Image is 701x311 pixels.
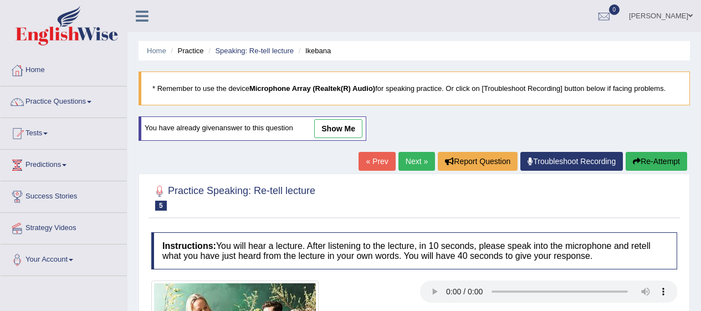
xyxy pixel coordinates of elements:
a: Your Account [1,244,127,272]
a: Success Stories [1,181,127,209]
a: Practice Questions [1,86,127,114]
a: Troubleshoot Recording [520,152,623,171]
b: Instructions: [162,241,216,251]
div: You have already given answer to this question [139,116,366,141]
h4: You will hear a lecture. After listening to the lecture, in 10 seconds, please speak into the mic... [151,232,677,269]
a: Home [1,55,127,83]
b: Microphone Array (Realtek(R) Audio) [249,84,375,93]
a: Tests [1,118,127,146]
button: Re-Attempt [626,152,687,171]
h2: Practice Speaking: Re-tell lecture [151,183,315,211]
a: Strategy Videos [1,213,127,241]
a: Predictions [1,150,127,177]
span: 5 [155,201,167,211]
a: show me [314,119,362,138]
a: Next » [398,152,435,171]
a: « Prev [359,152,395,171]
a: Home [147,47,166,55]
li: Practice [168,45,203,56]
blockquote: * Remember to use the device for speaking practice. Or click on [Troubleshoot Recording] button b... [139,72,690,105]
a: Speaking: Re-tell lecture [215,47,294,55]
button: Report Question [438,152,518,171]
li: Ikebana [296,45,331,56]
span: 0 [609,4,620,15]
